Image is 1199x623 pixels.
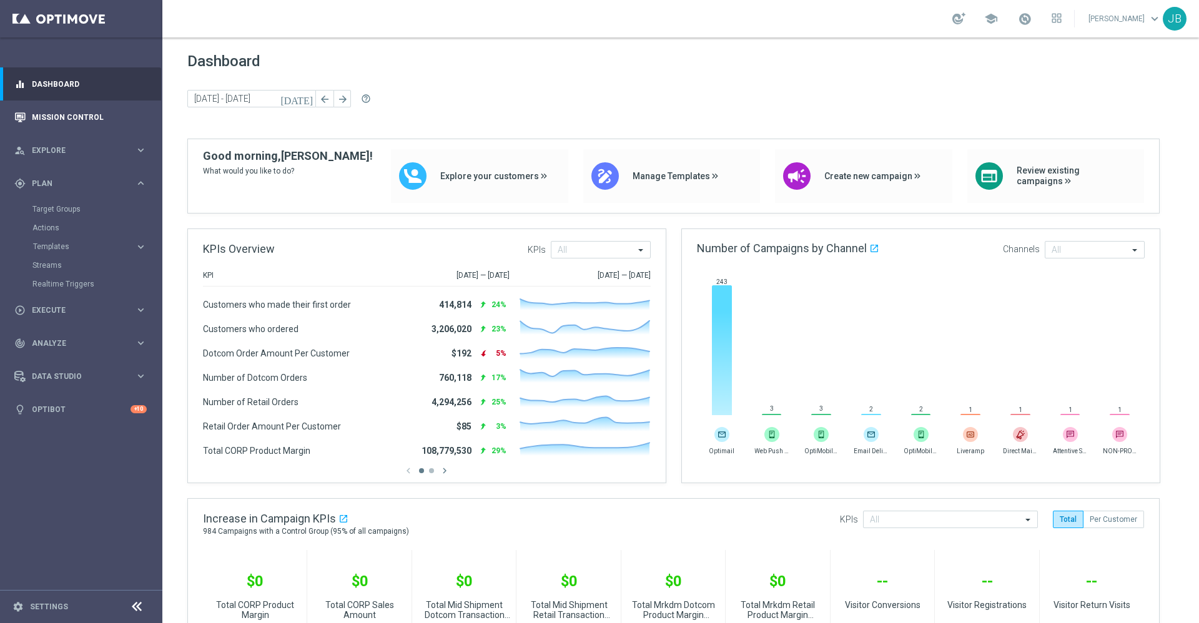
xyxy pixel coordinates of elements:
div: Execute [14,305,135,316]
a: [PERSON_NAME]keyboard_arrow_down [1087,9,1163,28]
a: Settings [30,603,68,611]
span: Data Studio [32,373,135,380]
i: keyboard_arrow_right [135,304,147,316]
button: Data Studio keyboard_arrow_right [14,371,147,381]
div: Data Studio [14,371,135,382]
i: lightbulb [14,404,26,415]
a: Streams [32,260,130,270]
a: Realtime Triggers [32,279,130,289]
i: keyboard_arrow_right [135,144,147,156]
div: Analyze [14,338,135,349]
i: keyboard_arrow_right [135,177,147,189]
div: Templates [33,243,135,250]
span: keyboard_arrow_down [1148,12,1162,26]
button: play_circle_outline Execute keyboard_arrow_right [14,305,147,315]
i: gps_fixed [14,178,26,189]
div: Plan [14,178,135,189]
div: Target Groups [32,200,161,218]
a: Actions [32,223,130,233]
i: play_circle_outline [14,305,26,316]
span: Explore [32,147,135,154]
a: Target Groups [32,204,130,214]
button: gps_fixed Plan keyboard_arrow_right [14,179,147,189]
span: Templates [33,243,122,250]
a: Optibot [32,393,131,426]
div: +10 [131,405,147,413]
div: JB [1163,7,1187,31]
span: school [984,12,998,26]
div: Dashboard [14,67,147,101]
span: Execute [32,307,135,314]
div: Explore [14,145,135,156]
i: keyboard_arrow_right [135,337,147,349]
div: Actions [32,218,161,237]
i: track_changes [14,338,26,349]
button: equalizer Dashboard [14,79,147,89]
div: Mission Control [14,101,147,134]
a: Dashboard [32,67,147,101]
button: lightbulb Optibot +10 [14,405,147,415]
i: keyboard_arrow_right [135,241,147,253]
button: track_changes Analyze keyboard_arrow_right [14,338,147,348]
button: Templates keyboard_arrow_right [32,242,147,252]
i: equalizer [14,79,26,90]
a: Mission Control [32,101,147,134]
span: Analyze [32,340,135,347]
div: Templates [32,237,161,256]
button: Mission Control [14,112,147,122]
span: Plan [32,180,135,187]
div: Realtime Triggers [32,275,161,293]
button: person_search Explore keyboard_arrow_right [14,145,147,155]
i: keyboard_arrow_right [135,370,147,382]
div: Streams [32,256,161,275]
div: Optibot [14,393,147,426]
i: settings [12,601,24,612]
i: person_search [14,145,26,156]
